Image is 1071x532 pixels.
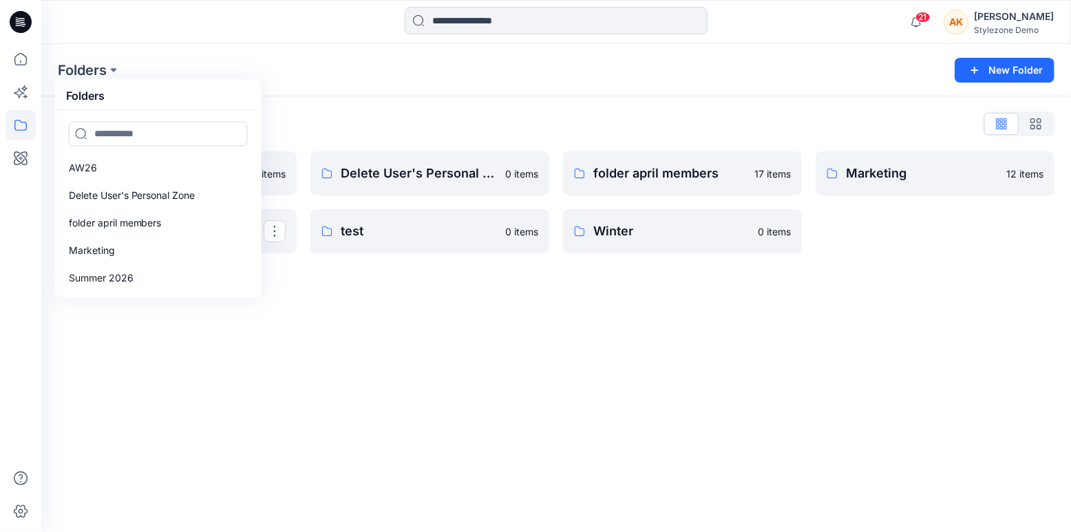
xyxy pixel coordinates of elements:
div: Stylezone Demo [974,25,1054,35]
a: folder april members [61,209,256,237]
h5: Folders [58,82,113,109]
p: Summer 2026 [69,270,134,286]
p: 0 items [505,167,538,181]
p: folder april members [69,215,162,231]
div: [PERSON_NAME] [974,8,1054,25]
p: Delete User's Personal Zone [69,187,195,204]
p: AW26 [69,160,97,176]
p: Winter [593,222,750,241]
a: test0 items [310,209,549,253]
a: test [61,292,256,319]
a: Marketing [61,237,256,264]
p: Delete User's Personal Zone [341,164,497,183]
p: 12 items [1006,167,1043,181]
a: Marketing12 items [816,151,1054,195]
a: Delete User's Personal Zone [61,182,256,209]
a: folder april members17 items [563,151,802,195]
p: Marketing [69,242,115,259]
p: 34 items [246,167,286,181]
a: Winter0 items [563,209,802,253]
span: 21 [915,12,931,23]
p: folder april members [593,164,746,183]
a: Delete User's Personal Zone0 items [310,151,549,195]
p: Marketing [846,164,998,183]
button: New Folder [955,58,1054,83]
p: 0 items [758,224,791,239]
a: Folders [58,61,107,80]
p: 0 items [505,224,538,239]
p: 17 items [754,167,791,181]
a: AW26 [61,154,256,182]
div: AK [944,10,968,34]
a: Summer 2026 [61,264,256,292]
p: test [341,222,497,241]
